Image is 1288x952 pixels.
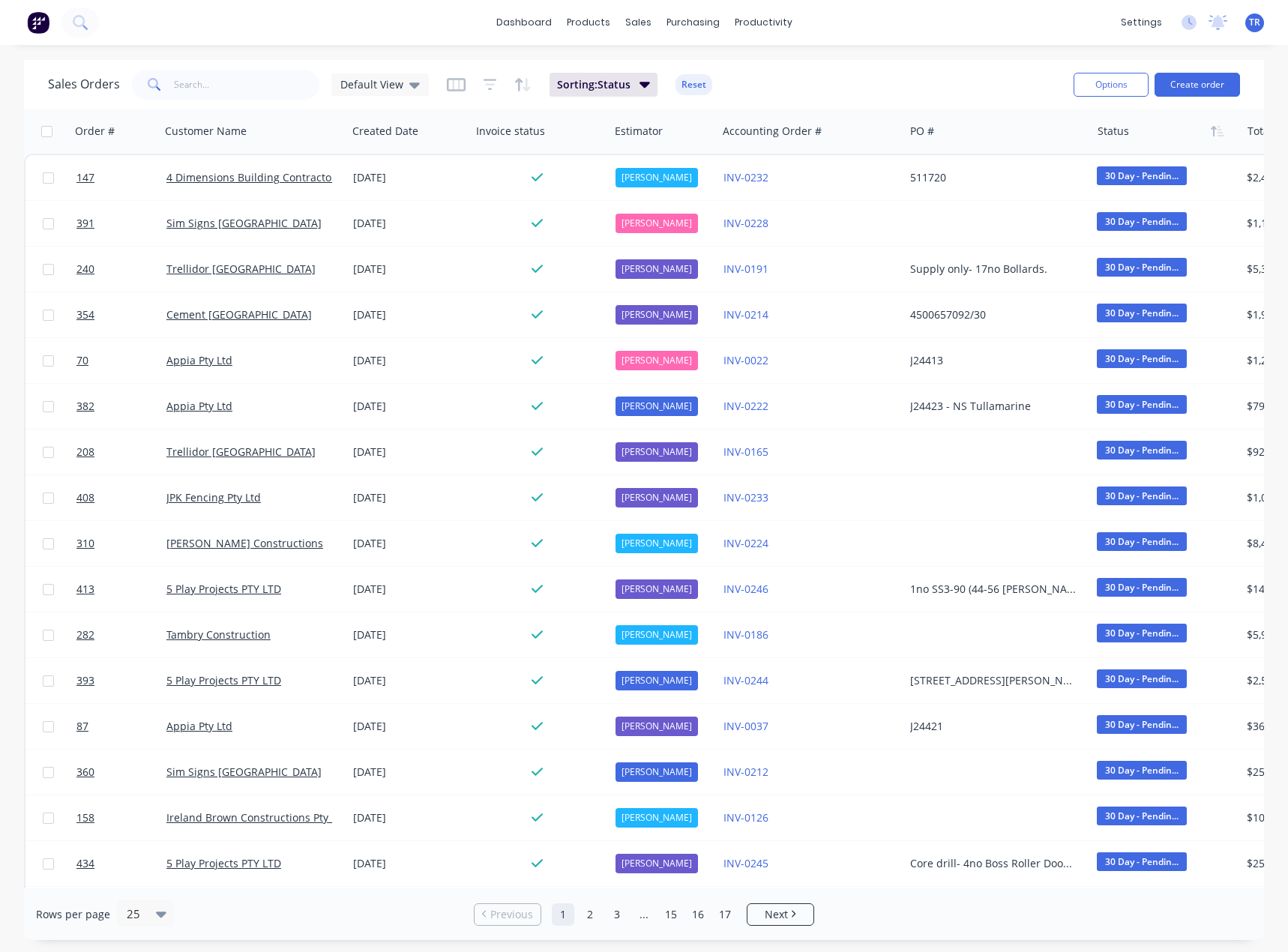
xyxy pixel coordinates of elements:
[166,399,232,413] a: Appia Pty Ltd
[166,719,232,733] a: Appia Pty Ltd
[475,907,541,922] a: Previous page
[1074,73,1149,97] button: Options
[616,762,698,782] div: [PERSON_NAME]
[616,534,698,553] div: [PERSON_NAME]
[714,903,736,926] a: Page 17
[76,170,94,185] span: 147
[353,856,465,871] div: [DATE]
[340,76,403,92] span: Default View
[166,856,281,870] a: 5 Play Projects PTY LTD
[353,719,465,734] div: [DATE]
[166,170,341,184] a: 4 Dimensions Building Contractors
[76,765,94,780] span: 360
[723,490,768,504] a: INV-0233
[675,74,712,95] button: Reset
[1097,761,1187,780] span: 30 Day - Pendin...
[723,124,822,139] div: Accounting Order #
[616,351,698,370] div: [PERSON_NAME]
[166,445,316,459] a: Trellidor [GEOGRAPHIC_DATA]
[76,795,166,840] a: 158
[723,627,768,642] a: INV-0186
[1098,124,1129,139] div: Status
[166,536,323,550] a: [PERSON_NAME] Constructions
[765,907,788,922] span: Next
[910,719,1077,734] div: J24421
[1249,16,1260,29] span: TR
[76,247,166,292] a: 240
[76,704,166,749] a: 87
[353,673,465,688] div: [DATE]
[76,353,88,368] span: 70
[910,307,1077,322] div: 4500657092/30
[76,262,94,277] span: 240
[1113,11,1170,34] div: settings
[468,903,820,926] ul: Pagination
[166,490,261,504] a: JPK Fencing Pty Ltd
[1097,715,1187,734] span: 30 Day - Pendin...
[76,582,94,597] span: 413
[723,262,768,276] a: INV-0191
[166,673,281,687] a: 5 Play Projects PTY LTD
[48,77,120,91] h1: Sales Orders
[910,124,934,139] div: PO #
[76,201,166,246] a: 391
[723,856,768,870] a: INV-0245
[552,903,574,926] a: Page 1 is your current page
[76,430,166,475] a: 208
[1097,578,1187,597] span: 30 Day - Pendin...
[76,612,166,657] a: 282
[76,841,166,886] a: 434
[616,214,698,233] div: [PERSON_NAME]
[723,307,768,322] a: INV-0214
[1097,166,1187,185] span: 30 Day - Pendin...
[616,488,698,507] div: [PERSON_NAME]
[557,77,631,92] span: Sorting: Status
[1097,624,1187,642] span: 30 Day - Pendin...
[1097,532,1187,551] span: 30 Day - Pendin...
[723,170,768,184] a: INV-0232
[723,536,768,550] a: INV-0224
[616,717,698,736] div: [PERSON_NAME]
[353,353,465,368] div: [DATE]
[660,903,682,926] a: Page 15
[910,582,1077,597] div: 1no SS3-90 (44-56 [PERSON_NAME])
[166,582,281,596] a: 5 Play Projects PTY LTD
[76,567,166,612] a: 413
[76,719,88,734] span: 87
[910,170,1077,185] div: 511720
[353,627,465,642] div: [DATE]
[352,124,418,139] div: Created Date
[687,903,709,926] a: Page 16
[476,124,545,139] div: Invoice status
[1097,852,1187,871] span: 30 Day - Pendin...
[1097,441,1187,460] span: 30 Day - Pendin...
[616,579,698,599] div: [PERSON_NAME]
[659,11,727,34] div: purchasing
[616,168,698,187] div: [PERSON_NAME]
[76,445,94,460] span: 208
[76,155,166,200] a: 147
[910,673,1077,688] div: [STREET_ADDRESS][PERSON_NAME]
[353,582,465,597] div: [DATE]
[166,353,232,367] a: Appia Pty Ltd
[166,627,271,642] a: Tambry Construction
[723,353,768,367] a: INV-0022
[76,536,94,551] span: 310
[606,903,628,926] a: Page 3
[353,307,465,322] div: [DATE]
[1097,212,1187,231] span: 30 Day - Pendin...
[616,259,698,279] div: [PERSON_NAME]
[76,338,166,383] a: 70
[723,810,768,825] a: INV-0126
[489,11,559,34] a: dashboard
[76,750,166,795] a: 360
[723,719,768,733] a: INV-0037
[166,810,347,825] a: Ireland Brown Constructions Pty Ltd
[27,11,49,34] img: Factory
[723,673,768,687] a: INV-0244
[1248,124,1287,139] div: Total ($)
[76,216,94,231] span: 391
[76,658,166,703] a: 393
[1097,304,1187,322] span: 30 Day - Pendin...
[76,887,166,932] a: 392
